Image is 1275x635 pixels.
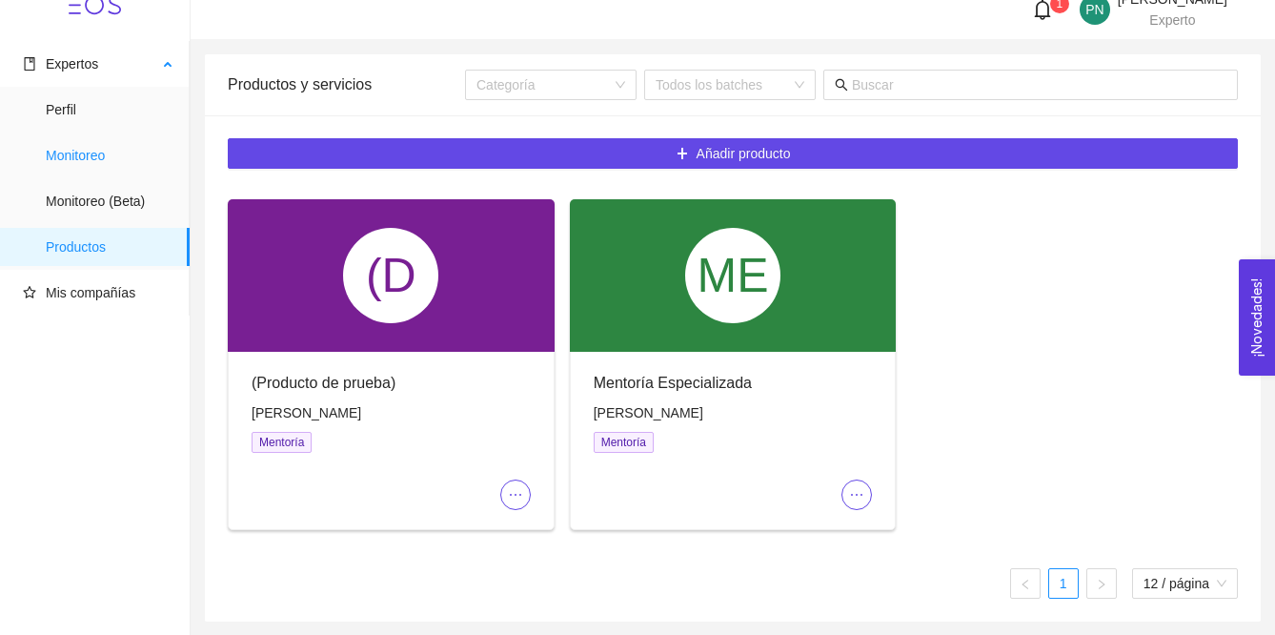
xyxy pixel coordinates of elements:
[841,480,872,510] button: ellipsis
[46,285,135,300] span: Mis compañías
[500,480,531,510] button: ellipsis
[46,228,174,266] span: Productos
[228,138,1238,169] button: plusAñadir producto
[594,432,654,453] span: Mentoría
[46,182,174,220] span: Monitoreo (Beta)
[1086,568,1117,599] button: right
[46,136,174,174] span: Monitoreo
[835,78,848,92] span: search
[1096,579,1107,590] span: right
[1143,569,1226,598] span: 12 / página
[252,405,361,420] span: [PERSON_NAME]
[1010,568,1041,599] button: left
[46,56,98,72] span: Expertos
[1020,579,1031,590] span: left
[676,147,689,162] span: plus
[1048,568,1079,599] li: 1
[594,371,873,395] div: Mentoría Especializada
[228,57,465,112] div: Productos y servicios
[23,57,36,71] span: book
[46,91,174,129] span: Perfil
[1049,569,1078,598] a: 1
[252,432,312,453] span: Mentoría
[685,228,780,323] div: ME
[252,371,531,395] div: (Producto de prueba)
[852,74,1226,95] input: Buscar
[1239,259,1275,376] button: Open Feedback Widget
[501,487,530,502] span: ellipsis
[697,143,791,164] span: Añadir producto
[1132,568,1238,599] div: tamaño de página
[343,228,438,323] div: (D
[842,487,871,502] span: ellipsis
[23,286,36,299] span: star
[1086,568,1117,599] li: Página siguiente
[594,405,703,420] span: [PERSON_NAME]
[1149,12,1195,28] span: Experto
[1010,568,1041,599] li: Página anterior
